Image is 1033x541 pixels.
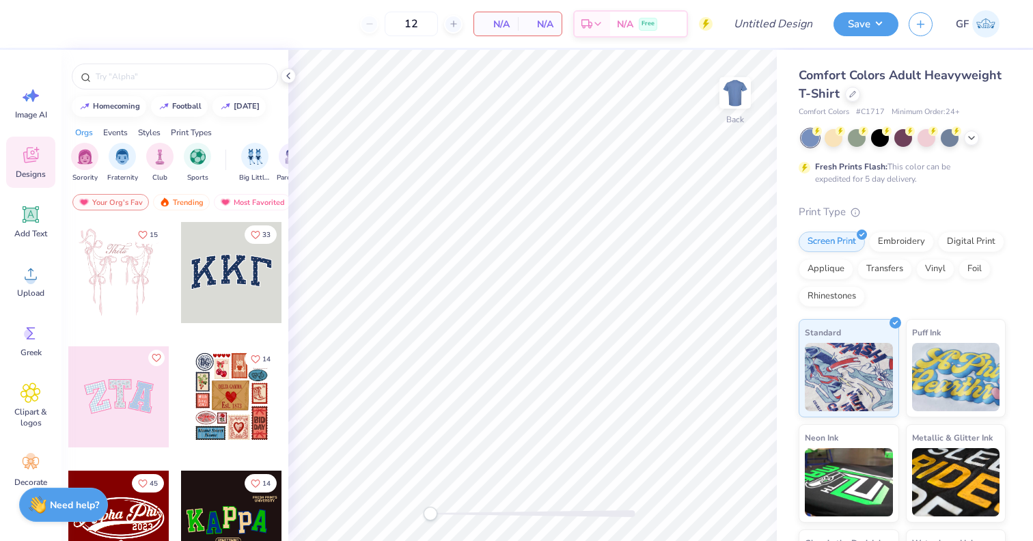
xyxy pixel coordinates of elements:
[79,197,89,207] img: most_fav.gif
[277,173,308,183] span: Parent's Weekend
[857,259,912,279] div: Transfers
[723,10,823,38] input: Untitled Design
[75,126,93,139] div: Orgs
[14,228,47,239] span: Add Text
[815,161,983,185] div: This color can be expedited for 5 day delivery.
[14,477,47,488] span: Decorate
[834,12,898,36] button: Save
[71,143,98,183] div: filter for Sorority
[72,96,146,117] button: homecoming
[245,474,277,493] button: Like
[799,204,1006,220] div: Print Type
[938,232,1004,252] div: Digital Print
[856,107,885,118] span: # C1717
[159,102,169,111] img: trend_line.gif
[151,96,208,117] button: football
[799,67,1002,102] span: Comfort Colors Adult Heavyweight T-Shirt
[277,143,308,183] div: filter for Parent's Weekend
[146,143,174,183] button: filter button
[972,10,1000,38] img: Grant Franey
[239,143,271,183] div: filter for Big Little Reveal
[93,102,140,110] div: homecoming
[815,161,887,172] strong: Fresh Prints Flash:
[172,102,202,110] div: football
[132,474,164,493] button: Like
[799,286,865,307] div: Rhinestones
[262,480,271,487] span: 14
[869,232,934,252] div: Embroidery
[892,107,960,118] span: Minimum Order: 24 +
[152,149,167,165] img: Club Image
[50,499,99,512] strong: Need help?
[103,126,128,139] div: Events
[805,430,838,445] span: Neon Ink
[159,197,170,207] img: trending.gif
[262,356,271,363] span: 14
[8,406,53,428] span: Clipart & logos
[726,113,744,126] div: Back
[138,126,161,139] div: Styles
[132,225,164,244] button: Like
[277,143,308,183] button: filter button
[15,109,47,120] span: Image AI
[642,19,655,29] span: Free
[912,325,941,339] span: Puff Ink
[150,480,158,487] span: 45
[16,169,46,180] span: Designs
[285,149,301,165] img: Parent's Weekend Image
[190,149,206,165] img: Sports Image
[799,107,849,118] span: Comfort Colors
[220,197,231,207] img: most_fav.gif
[424,507,437,521] div: Accessibility label
[171,126,212,139] div: Print Types
[950,10,1006,38] a: GF
[916,259,954,279] div: Vinyl
[79,102,90,111] img: trend_line.gif
[107,143,138,183] div: filter for Fraternity
[72,194,149,210] div: Your Org's Fav
[721,79,749,107] img: Back
[912,448,1000,516] img: Metallic & Glitter Ink
[184,143,211,183] button: filter button
[262,232,271,238] span: 33
[150,232,158,238] span: 15
[17,288,44,299] span: Upload
[482,17,510,31] span: N/A
[72,173,98,183] span: Sorority
[187,173,208,183] span: Sports
[912,343,1000,411] img: Puff Ink
[234,102,260,110] div: halloween
[617,17,633,31] span: N/A
[214,194,291,210] div: Most Favorited
[77,149,93,165] img: Sorority Image
[526,17,553,31] span: N/A
[212,96,266,117] button: [DATE]
[71,143,98,183] button: filter button
[805,343,893,411] img: Standard
[115,149,130,165] img: Fraternity Image
[805,325,841,339] span: Standard
[94,70,269,83] input: Try "Alpha"
[239,143,271,183] button: filter button
[385,12,438,36] input: – –
[245,350,277,368] button: Like
[107,173,138,183] span: Fraternity
[153,194,210,210] div: Trending
[184,143,211,183] div: filter for Sports
[152,173,167,183] span: Club
[20,347,42,358] span: Greek
[146,143,174,183] div: filter for Club
[799,259,853,279] div: Applique
[247,149,262,165] img: Big Little Reveal Image
[107,143,138,183] button: filter button
[220,102,231,111] img: trend_line.gif
[956,16,969,32] span: GF
[239,173,271,183] span: Big Little Reveal
[245,225,277,244] button: Like
[805,448,893,516] img: Neon Ink
[959,259,991,279] div: Foil
[912,430,993,445] span: Metallic & Glitter Ink
[799,232,865,252] div: Screen Print
[148,350,165,366] button: Like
